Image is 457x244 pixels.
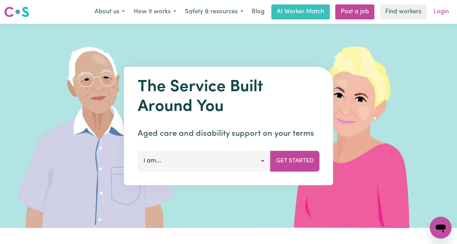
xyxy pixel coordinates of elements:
[129,5,181,19] button: How it works
[430,217,452,239] iframe: Button to launch messaging window
[181,5,248,19] button: Safety & resources
[138,78,320,117] h1: The Service Built Around You
[248,4,269,19] a: Blog
[138,151,271,171] button: I am...
[270,151,320,171] button: Get Started
[271,4,330,19] a: AI Worker Match
[4,4,29,20] a: Careseekers logo
[4,6,29,18] img: Careseekers logo
[429,4,453,19] a: Login
[138,128,320,140] p: Aged care and disability support on your terms
[335,4,374,19] a: Post a job
[90,5,129,19] button: About us
[380,4,427,19] a: Find workers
